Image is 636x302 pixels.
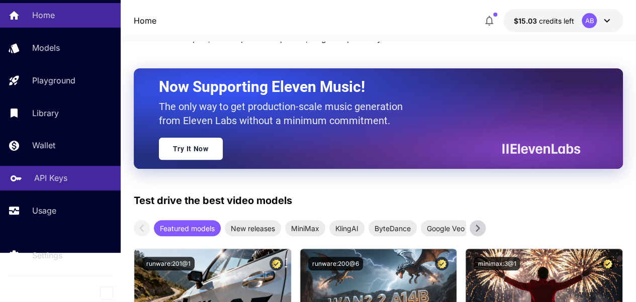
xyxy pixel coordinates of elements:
div: New releases [225,220,281,236]
p: Models [32,42,60,54]
p: Home [32,9,55,21]
div: AB [582,13,597,28]
p: The only way to get production-scale music generation from Eleven Labs without a minimum commitment. [159,99,410,128]
div: Collapse sidebar [108,284,121,302]
p: Wallet [32,139,55,151]
span: MiniMax [285,223,325,234]
nav: breadcrumb [134,15,156,27]
p: API Keys [34,172,67,184]
span: KlingAI [329,223,365,234]
p: Playground [32,74,75,86]
h2: Now Supporting Eleven Music! [159,77,573,96]
span: New releases [225,223,281,234]
p: Usage [32,205,56,217]
div: ByteDance [369,220,417,236]
button: runware:201@1 [142,257,195,270]
button: Certified Model – Vetted for best performance and includes a commercial license. [601,257,614,270]
span: $15.03 [513,17,538,25]
div: $15.03047 [513,16,574,26]
span: credits left [538,17,574,25]
button: Collapse sidebar [100,286,113,299]
button: Certified Model – Vetted for best performance and includes a commercial license. [435,257,448,270]
div: Featured models [154,220,221,236]
span: Featured models [154,223,221,234]
div: MiniMax [285,220,325,236]
p: Library [32,107,59,119]
a: Try It Now [159,138,223,160]
button: $15.03047AB [503,9,623,32]
a: Home [134,15,156,27]
div: Google Veo [421,220,471,236]
button: minimax:3@1 [474,257,520,270]
div: KlingAI [329,220,365,236]
p: Settings [32,249,62,261]
p: Test drive the best video models [134,193,292,208]
button: runware:200@6 [308,257,363,270]
span: ByteDance [369,223,417,234]
span: Google Veo [421,223,471,234]
button: Certified Model – Vetted for best performance and includes a commercial license. [269,257,283,270]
